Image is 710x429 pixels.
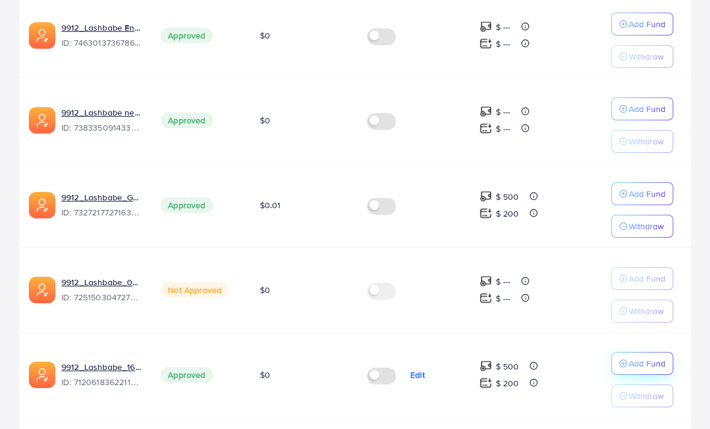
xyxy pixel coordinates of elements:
[260,114,270,126] span: $0
[161,113,212,128] span: Approved
[480,105,492,118] img: top-up amount
[480,122,492,135] img: top-up amount
[61,106,141,119] a: 9912_Lashbabe new NL_1719070355788
[29,107,55,134] img: ic-ads-acc.e4c84228.svg
[496,122,511,136] p: $ ---
[629,102,665,116] p: Add Fund
[61,361,141,389] div: <span class='underline'>9912_Lashbabe_1658146499702</span></br>7120618362211794946
[61,22,141,49] div: <span class='underline'>9912_Lashbabe Eng_1737618326129</span></br>7463013736786411537
[496,376,519,390] p: $ 200
[629,304,664,318] p: Withdraw
[629,219,664,233] p: Withdraw
[496,105,511,119] p: $ ---
[161,367,212,383] span: Approved
[61,291,141,303] span: ID: 7251503047275298818
[61,276,141,304] div: <span class='underline'>9912_Lashbabe_02_1688372131544</span></br>7251503047275298818
[611,352,673,375] button: Add Fund
[480,360,492,372] img: top-up amount
[480,190,492,203] img: top-up amount
[61,191,141,203] a: 9912_Lashbabe_German_1706000835460
[629,271,665,286] p: Add Fund
[61,276,141,288] a: 9912_Lashbabe_02_1688372131544
[496,206,519,221] p: $ 200
[611,182,673,205] button: Add Fund
[629,187,665,201] p: Add Fund
[61,37,141,49] span: ID: 7463013736786411537
[611,130,673,153] button: Withdraw
[611,267,673,290] button: Add Fund
[480,20,492,33] img: top-up amount
[611,215,673,238] button: Withdraw
[29,277,55,303] img: ic-ads-acc.e4c84228.svg
[611,384,673,407] button: Withdraw
[496,37,511,51] p: $ ---
[496,274,511,289] p: $ ---
[480,275,492,288] img: top-up amount
[61,106,141,134] div: <span class='underline'>9912_Lashbabe new NL_1719070355788</span></br>7383350914331066384
[611,300,673,323] button: Withdraw
[260,284,270,296] span: $0
[480,377,492,389] img: top-up amount
[61,361,141,373] a: 9912_Lashbabe_1658146499702
[629,49,664,64] p: Withdraw
[29,192,55,218] img: ic-ads-acc.e4c84228.svg
[629,356,665,371] p: Add Fund
[61,122,141,134] span: ID: 7383350914331066384
[496,359,519,374] p: $ 500
[659,375,701,420] iframe: Chat
[260,29,270,42] span: $0
[629,389,664,403] p: Withdraw
[260,199,281,211] span: $0.01
[161,197,212,213] span: Approved
[496,20,511,34] p: $ ---
[629,17,665,31] p: Add Fund
[260,369,270,381] span: $0
[496,291,511,306] p: $ ---
[61,22,141,34] a: 9912_Lashbabe Eng_1737618326129
[480,37,492,50] img: top-up amount
[611,45,673,68] button: Withdraw
[410,368,425,382] p: Edit
[161,282,229,298] span: Not Approved
[161,28,212,43] span: Approved
[480,207,492,220] img: top-up amount
[29,362,55,388] img: ic-ads-acc.e4c84228.svg
[61,206,141,218] span: ID: 7327217727163334657
[611,97,673,120] button: Add Fund
[29,22,55,49] img: ic-ads-acc.e4c84228.svg
[496,190,519,204] p: $ 500
[480,292,492,304] img: top-up amount
[611,13,673,35] button: Add Fund
[61,376,141,388] span: ID: 7120618362211794946
[61,191,141,219] div: <span class='underline'>9912_Lashbabe_German_1706000835460</span></br>7327217727163334657
[629,134,664,149] p: Withdraw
